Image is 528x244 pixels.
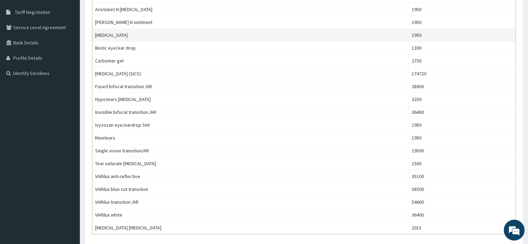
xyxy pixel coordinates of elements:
td: 1950 [409,29,516,42]
td: Aristobet N [MEDICAL_DATA] [92,3,409,16]
td: 36400 [409,106,516,119]
td: 1950 [409,16,516,29]
span: We're online! [40,76,96,146]
td: 1560 [409,157,516,170]
td: VARilux blue cut transition [92,183,409,196]
span: Tariff Negotiation [15,9,50,15]
td: VARilux white [92,209,409,221]
img: d_794563401_company_1708531726252_794563401 [13,35,28,52]
td: [PERSON_NAME] N ointment [92,16,409,29]
td: [MEDICAL_DATA] (SICS) [92,67,409,80]
td: 2730 [409,54,516,67]
td: Maxitears [92,132,409,144]
td: 35100 [409,170,516,183]
td: 1950 [409,132,516,144]
td: Fused bifocal transition /AR [92,80,409,93]
td: Hypotears [MEDICAL_DATA] [92,93,409,106]
td: VARilux transition /AR [92,196,409,209]
td: 28600 [409,80,516,93]
td: Ivyzozan eye/eardrop 5ml [92,119,409,132]
td: 2015 [409,221,516,234]
div: Minimize live chat window [114,3,131,20]
td: 19500 [409,144,516,157]
td: 3250 [409,93,516,106]
td: 36400 [409,209,516,221]
td: 1300 [409,42,516,54]
div: Chat with us now [36,39,117,48]
td: [MEDICAL_DATA] [92,29,409,42]
td: Tear naturale [MEDICAL_DATA] [92,157,409,170]
td: 54600 [409,196,516,209]
td: 58500 [409,183,516,196]
td: Biotic eye/ear drop [92,42,409,54]
td: 1950 [409,3,516,16]
td: [MEDICAL_DATA] [MEDICAL_DATA] [92,221,409,234]
td: 174720 [409,67,516,80]
td: VARilux anti-reflective [92,170,409,183]
td: 1950 [409,119,516,132]
td: Single vision transition/AR [92,144,409,157]
textarea: Type your message and hit 'Enter' [3,167,132,191]
td: Invisible bifocal transition /AR [92,106,409,119]
td: Carbomer gel [92,54,409,67]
